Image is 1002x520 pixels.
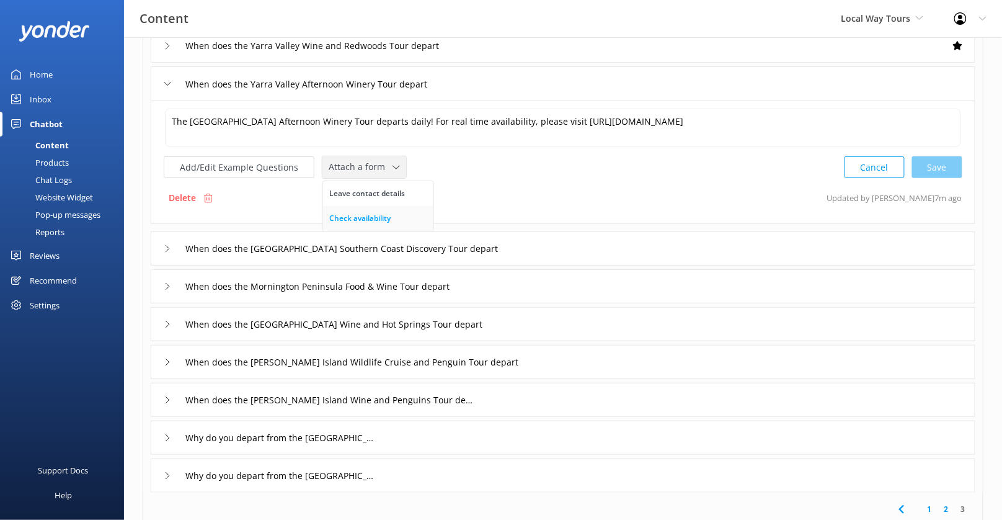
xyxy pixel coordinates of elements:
[7,206,100,223] div: Pop-up messages
[7,223,124,241] a: Reports
[841,12,911,24] span: Local Way Tours
[7,137,124,154] a: Content
[7,154,69,171] div: Products
[30,293,60,318] div: Settings
[169,191,196,205] p: Delete
[827,186,962,210] p: Updated by [PERSON_NAME] 7m ago
[7,171,72,189] div: Chat Logs
[30,243,60,268] div: Reviews
[164,156,314,178] button: Add/Edit Example Questions
[30,62,53,87] div: Home
[38,458,89,483] div: Support Docs
[140,9,188,29] h3: Content
[30,87,51,112] div: Inbox
[329,187,405,200] div: Leave contact details
[7,206,124,223] a: Pop-up messages
[30,112,63,137] div: Chatbot
[955,503,972,515] a: 3
[7,223,64,241] div: Reports
[7,137,69,154] div: Content
[7,189,124,206] a: Website Widget
[329,160,392,174] span: Attach a form
[165,109,961,147] textarea: The [GEOGRAPHIC_DATA] Afternoon Winery Tour departs daily! For real time availability, please vis...
[7,171,124,189] a: Chat Logs
[30,268,77,293] div: Recommend
[55,483,72,508] div: Help
[938,503,955,515] a: 2
[19,21,90,42] img: yonder-white-logo.png
[845,156,905,178] button: Cancel
[329,212,391,225] div: Check availability
[7,154,124,171] a: Products
[7,189,93,206] div: Website Widget
[921,503,938,515] a: 1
